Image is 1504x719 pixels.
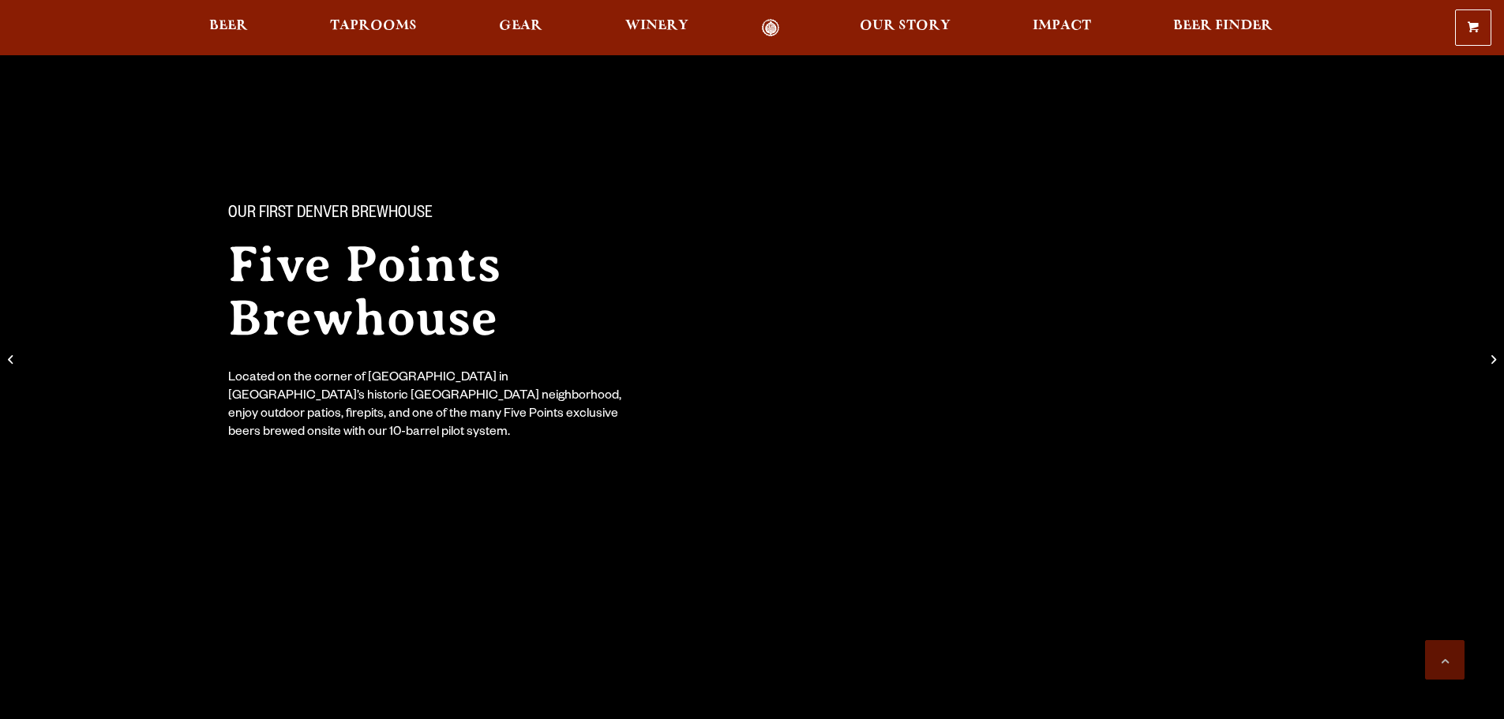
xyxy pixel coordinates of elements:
a: Odell Home [741,19,801,37]
span: Winery [625,20,688,32]
span: Our Story [860,20,951,32]
span: Beer [209,20,248,32]
a: Taprooms [320,19,427,37]
a: Winery [615,19,699,37]
a: Beer Finder [1163,19,1283,37]
span: Our First Denver Brewhouse [228,204,433,225]
span: Impact [1033,20,1091,32]
h2: Five Points Brewhouse [228,238,721,345]
span: Taprooms [330,20,417,32]
span: Beer Finder [1173,20,1273,32]
div: Located on the corner of [GEOGRAPHIC_DATA] in [GEOGRAPHIC_DATA]’s historic [GEOGRAPHIC_DATA] neig... [228,370,632,443]
a: Gear [489,19,553,37]
span: Gear [499,20,542,32]
a: Our Story [850,19,961,37]
a: Beer [199,19,258,37]
a: Scroll to top [1425,640,1465,680]
a: Impact [1022,19,1101,37]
